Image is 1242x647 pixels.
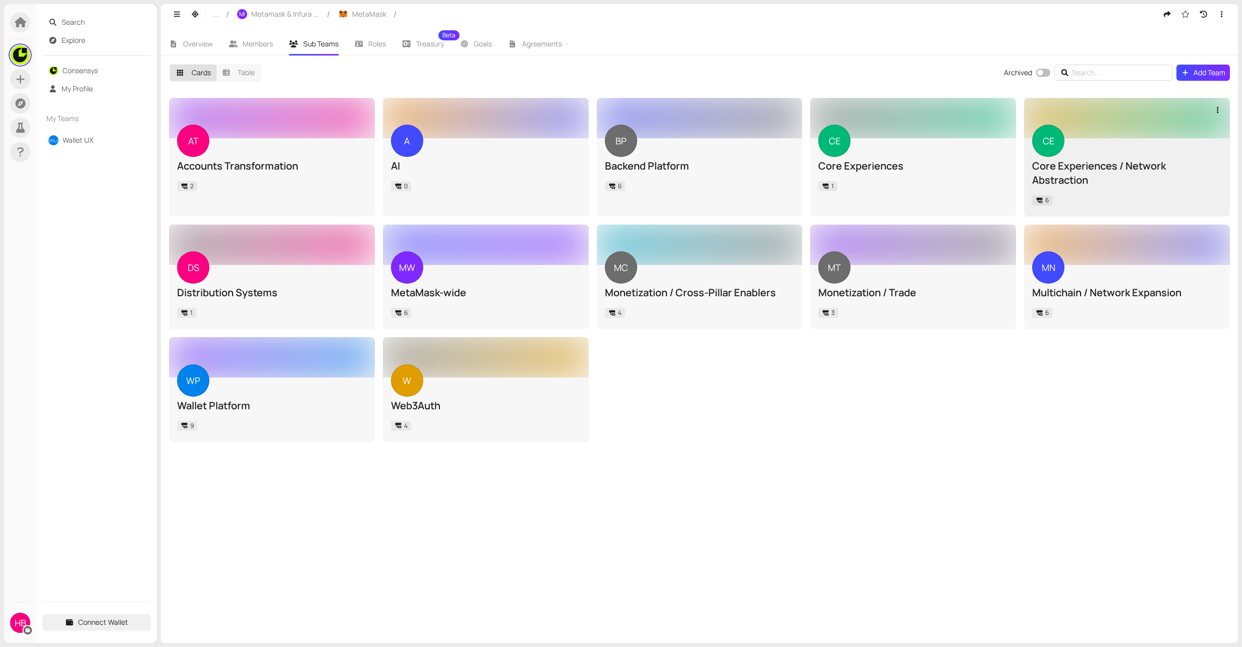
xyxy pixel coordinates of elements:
span: A [404,125,410,157]
span: 2 [190,182,194,190]
span: Search [62,14,145,30]
span: DS [188,251,199,284]
span: Sub Teams [303,39,338,48]
div: AI [391,159,581,173]
span: Overview [183,39,213,48]
button: Connect Wallet [42,614,151,630]
a: Explore [62,35,85,45]
span: MT [828,251,841,284]
span: MN [1042,251,1055,284]
div: Core Experiences [818,159,1008,173]
span: My Teams [46,113,129,124]
div: Backend Platform [605,159,795,173]
span: W [403,364,411,397]
span: 1 [190,308,193,317]
span: CE [829,125,840,157]
span: MC [614,251,628,284]
input: Search... [1071,67,1158,78]
span: MI [239,11,245,18]
button: Add Team [1176,65,1230,81]
div: Distribution Systems [177,286,367,300]
sup: Beta [438,30,460,40]
div: Archived [1004,67,1032,78]
span: 4 [404,421,408,430]
span: CE [1043,125,1054,157]
span: 6 [618,182,622,190]
a: Consensys [63,66,98,75]
div: Multichain / Network Expansion [1032,286,1222,300]
a: My Profile [62,84,93,93]
span: 6 [1045,196,1049,204]
span: 3 [831,308,835,317]
img: UpR549OQDm.jpeg [11,45,30,65]
span: MetaMask [352,9,386,20]
div: Monetization / Cross-Pillar Enablers [605,286,795,300]
span: 0 [404,182,408,190]
span: Members [243,39,273,48]
span: 9 [190,421,194,430]
span: MW [399,251,415,284]
span: 4 [618,308,622,317]
span: WP [186,364,200,397]
button: ... [208,6,224,22]
span: Goals [474,39,492,48]
div: Monetization / Trade [818,286,1008,300]
span: 6 [1045,308,1049,317]
span: Roles [368,39,386,48]
div: Wallet Platform [177,399,367,413]
span: Treasury [416,40,444,47]
span: ... [213,9,219,20]
img: rJAE7Cl0f.jpeg [338,10,348,19]
span: Add Team [1194,67,1225,78]
button: MIMetamask & Infura Business Group [232,6,325,22]
span: Metamask & Infura Business Group [251,9,320,20]
button: MetaMask [333,6,391,22]
span: Connect Wallet [78,617,128,628]
div: Core Experiences / Network Abstraction [1032,159,1222,187]
span: BP [615,125,627,157]
span: 1 [831,182,834,190]
div: Web3Auth [391,399,581,413]
span: HB [15,613,26,633]
div: MetaMask-wide [391,286,581,300]
div: Accounts Transformation [177,159,367,173]
a: Wallet UX [63,135,93,145]
span: 6 [404,308,408,317]
span: AT [188,125,199,157]
div: My Teams [42,107,151,130]
span: Agreements [522,39,562,48]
